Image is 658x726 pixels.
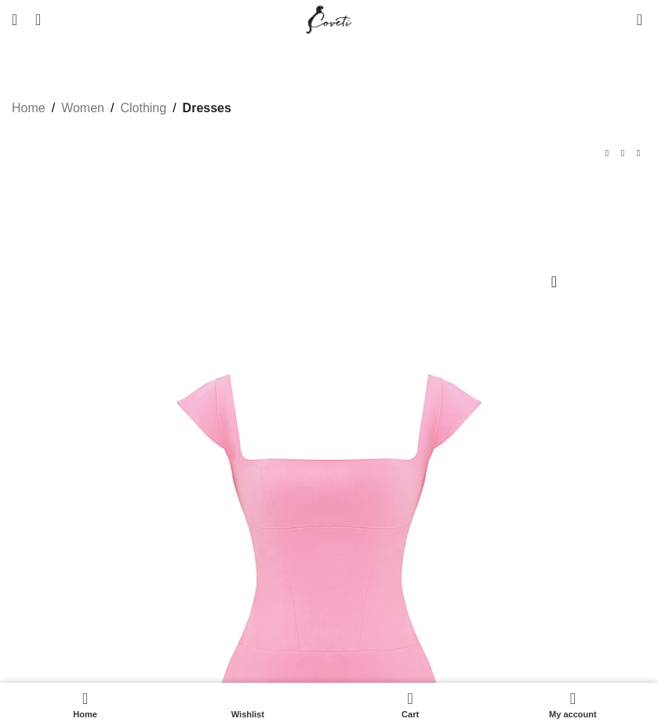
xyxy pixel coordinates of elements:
a: Site logo [303,12,355,25]
a: Women [61,98,104,119]
span: Home [12,710,158,720]
span: Cart [337,710,484,720]
a: Previous product [599,145,615,161]
div: My wishlist [166,687,329,722]
a: Wishlist [166,687,329,722]
a: Search [25,4,41,35]
span: Wishlist [174,710,321,720]
span: 0 [409,687,420,699]
a: Next product [631,145,646,161]
div: My Wishlist [613,4,629,35]
span: My account [500,710,646,720]
a: 0 [629,4,650,35]
a: Fancy designing your own shoe? | Discover Now [194,46,465,60]
a: 0 Cart [329,687,492,722]
a: Open mobile menu [4,4,25,35]
div: My cart [329,687,492,722]
nav: Breadcrumb [12,98,231,119]
a: My account [492,687,654,722]
a: Home [12,98,45,119]
a: Clothing [120,98,166,119]
a: Home [4,687,166,722]
a: Dresses [183,98,231,119]
iframe: Intercom live chat [605,673,642,710]
span: 0 [638,8,649,20]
